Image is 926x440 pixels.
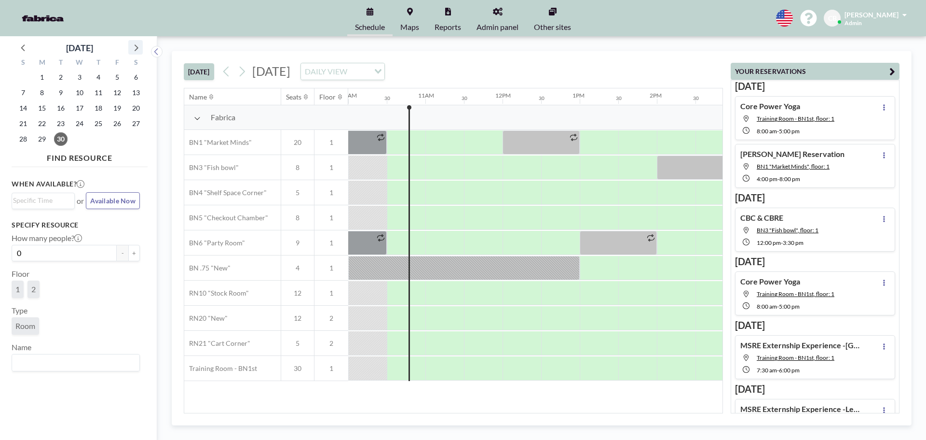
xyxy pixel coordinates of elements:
[301,63,384,80] div: Search for option
[740,213,783,223] h4: CBC & CBRE
[757,128,777,135] span: 8:00 AM
[252,64,290,78] span: [DATE]
[314,314,348,323] span: 2
[35,117,49,130] span: Monday, September 22, 2025
[110,117,124,130] span: Friday, September 26, 2025
[534,23,571,31] span: Other sites
[12,149,148,163] h4: FIND RESOURCE
[314,138,348,147] span: 1
[740,149,844,159] h4: [PERSON_NAME] Reservation
[12,233,82,243] label: How many people?
[89,57,108,70] div: T
[777,367,779,374] span: -
[13,195,69,206] input: Search for option
[731,63,899,80] button: YOUR RESERVATIONS
[184,314,228,323] span: RN20 "New"
[184,264,231,272] span: BN .75 "New"
[16,86,30,99] span: Sunday, September 7, 2025
[54,71,68,84] span: Tuesday, September 2, 2025
[12,355,139,371] div: Search for option
[73,117,86,130] span: Wednesday, September 24, 2025
[184,188,267,197] span: BN4 "Shelf Space Corner"
[355,23,385,31] span: Schedule
[735,80,895,92] h3: [DATE]
[735,192,895,204] h3: [DATE]
[15,9,70,28] img: organization-logo
[184,364,257,373] span: Training Room - BN1st
[66,41,93,55] div: [DATE]
[12,269,29,279] label: Floor
[128,245,140,261] button: +
[35,132,49,146] span: Monday, September 29, 2025
[693,95,699,101] div: 30
[740,404,861,414] h4: MSRE Externship Experience -Leeds School of Business
[435,23,461,31] span: Reports
[110,71,124,84] span: Friday, September 5, 2025
[184,163,239,172] span: BN3 "Fish bowl"
[314,364,348,373] span: 1
[757,239,781,246] span: 12:00 PM
[281,213,314,222] span: 8
[281,138,314,147] span: 20
[314,188,348,197] span: 1
[616,95,622,101] div: 30
[189,93,207,101] div: Name
[783,239,803,246] span: 3:30 PM
[844,19,862,27] span: Admin
[462,95,467,101] div: 30
[286,93,301,101] div: Seats
[92,86,105,99] span: Thursday, September 11, 2025
[735,319,895,331] h3: [DATE]
[314,163,348,172] span: 1
[735,383,895,395] h3: [DATE]
[12,306,27,315] label: Type
[184,339,250,348] span: RN21 "Cart Corner"
[184,239,245,247] span: BN6 "Party Room"
[777,175,779,183] span: -
[184,289,249,298] span: RN10 "Stock Room"
[13,356,134,369] input: Search for option
[384,95,390,101] div: 30
[129,101,143,115] span: Saturday, September 20, 2025
[757,227,818,234] span: BN3 "Fish bowl", floor: 1
[303,65,349,78] span: DAILY VIEW
[14,57,33,70] div: S
[777,303,779,310] span: -
[73,71,86,84] span: Wednesday, September 3, 2025
[35,101,49,115] span: Monday, September 15, 2025
[539,95,545,101] div: 30
[54,86,68,99] span: Tuesday, September 9, 2025
[828,14,837,23] span: CB
[314,339,348,348] span: 2
[129,71,143,84] span: Saturday, September 6, 2025
[54,132,68,146] span: Tuesday, September 30, 2025
[73,101,86,115] span: Wednesday, September 17, 2025
[73,86,86,99] span: Wednesday, September 10, 2025
[735,255,895,268] h3: [DATE]
[757,354,834,361] span: Training Room - BN1st, floor: 1
[70,57,89,70] div: W
[184,213,268,222] span: BN5 "Checkout Chamber"
[757,175,777,183] span: 4:00 PM
[108,57,126,70] div: F
[740,277,800,286] h4: Core Power Yoga
[314,213,348,222] span: 1
[314,239,348,247] span: 1
[110,101,124,115] span: Friday, September 19, 2025
[572,92,585,99] div: 1PM
[281,264,314,272] span: 4
[33,57,52,70] div: M
[92,71,105,84] span: Thursday, September 4, 2025
[52,57,70,70] div: T
[15,284,20,294] span: 1
[15,321,35,330] span: Room
[779,367,800,374] span: 6:00 PM
[400,23,419,31] span: Maps
[35,86,49,99] span: Monday, September 8, 2025
[184,63,214,80] button: [DATE]
[757,163,830,170] span: BN1 "Market Minds", floor: 1
[12,342,31,352] label: Name
[16,132,30,146] span: Sunday, September 28, 2025
[54,101,68,115] span: Tuesday, September 16, 2025
[650,92,662,99] div: 2PM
